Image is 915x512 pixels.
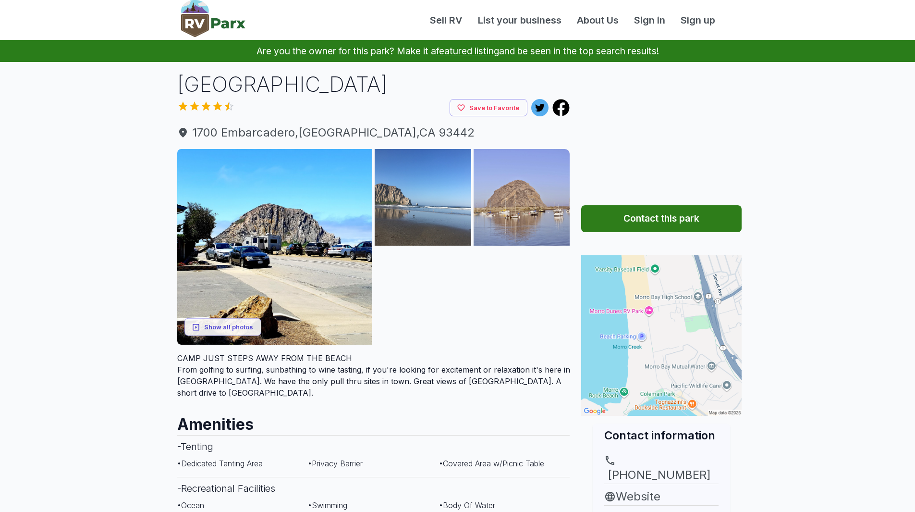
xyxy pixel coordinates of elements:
[177,500,204,510] span: • Ocean
[581,70,742,190] iframe: Advertisement
[604,427,719,443] h2: Contact information
[375,248,471,345] img: AAcXr8qWSgPlckMAdzqbj91X9XRPwE9JHtrnQoLpLcw8gcz8D6nUpGbp5log-23qHPtGLyVva_hlQ6iq353kK7szLp3mNF5RG...
[177,459,263,468] span: • Dedicated Tenting Area
[177,70,570,99] h1: [GEOGRAPHIC_DATA]
[626,13,673,27] a: Sign in
[308,459,363,468] span: • Privacy Barrier
[450,99,527,117] button: Save to Favorite
[673,13,723,27] a: Sign up
[177,353,352,363] span: CAMP JUST STEPS AWAY FROM THE BEACH
[12,40,903,62] p: Are you the owner for this park? Make it a and be seen in the top search results!
[581,255,742,416] img: Map for Morro Dunes RV Park
[177,406,570,435] h2: Amenities
[436,45,499,57] a: featured listing
[470,13,569,27] a: List your business
[177,435,570,458] h3: - Tenting
[308,500,347,510] span: • Swimming
[177,477,570,500] h3: - Recreational Facilities
[474,248,570,345] img: AAcXr8oXcey_fqqZg-whpjakNhfjnNUi5yWecaCFShV4VBa5A9uiT6Qw9_Gw85AeDc1geC1Wb3tVcf_6jluajrYjhipp442RV...
[375,149,471,246] img: AAcXr8qdm-uF0kXOdT2ENNvnBuvTouIK65dKnODBtCtEWZqirFjuUlq1ufVVDXWwaCxiu5HBjvYS5R8NTvUB0RAlG4VOuMBTo...
[569,13,626,27] a: About Us
[422,13,470,27] a: Sell RV
[177,124,570,141] span: 1700 Embarcadero , [GEOGRAPHIC_DATA] , CA 93442
[581,205,742,232] button: Contact this park
[604,455,719,484] a: [PHONE_NUMBER]
[474,149,570,246] img: AAcXr8rePbIdQGs-FzPIxEw0GRpmYqeU-BQFtuPNRyuzrInnZfZrL7GN7sxfcWoBoJt0ak5CoSZUIoi3GPEvk8kD0Nnegpt45...
[177,149,373,345] img: AAcXr8pcxgG_21MHdPtiD7MRCmWCigtSY6180BVOL4oPDvqs60YNHUIirZ3JuB52peW6hijzsWGzGk5Z5nsrtNQdjoNHCVqR3...
[177,352,570,399] div: From golfing to surfing, sunbathing to wine tasting, if you're looking for excitement or relaxati...
[177,124,570,141] a: 1700 Embarcadero,[GEOGRAPHIC_DATA],CA 93442
[604,488,719,505] a: Website
[439,459,544,468] span: • Covered Area w/Picnic Table
[184,318,261,336] button: Show all photos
